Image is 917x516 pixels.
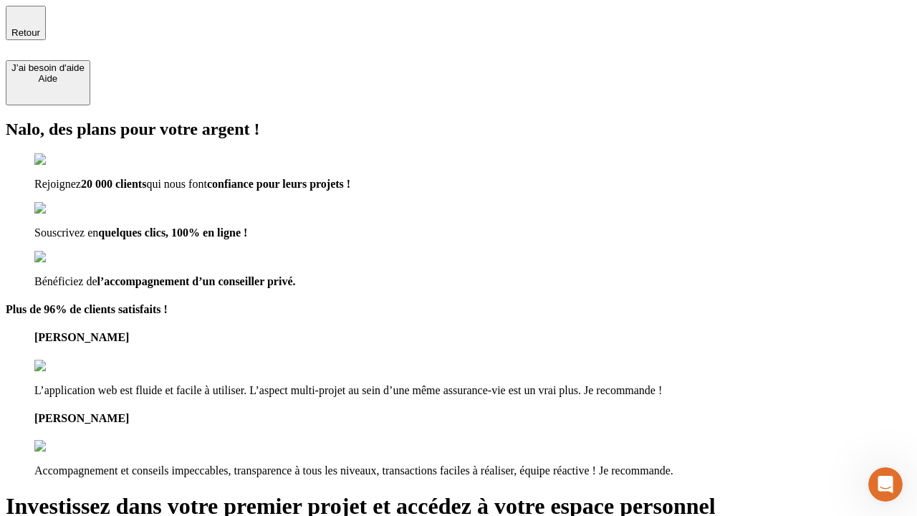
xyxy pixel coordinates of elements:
h4: Plus de 96% de clients satisfaits ! [6,303,911,316]
span: 20 000 clients [81,178,147,190]
span: l’accompagnement d’un conseiller privé. [97,275,296,287]
span: qui nous font [146,178,206,190]
img: checkmark [34,153,96,166]
img: reviews stars [34,360,105,373]
span: Rejoignez [34,178,81,190]
button: J’ai besoin d'aideAide [6,60,90,105]
div: Aide [11,73,85,84]
h2: Nalo, des plans pour votre argent ! [6,120,911,139]
span: quelques clics, 100% en ligne ! [98,226,247,239]
div: J’ai besoin d'aide [11,62,85,73]
span: Retour [11,27,40,38]
p: L’application web est fluide et facile à utiliser. L’aspect multi-projet au sein d’une même assur... [34,384,911,397]
span: Bénéficiez de [34,275,97,287]
iframe: Intercom live chat [868,467,903,502]
img: checkmark [34,251,96,264]
button: Retour [6,6,46,40]
img: reviews stars [34,440,105,453]
img: checkmark [34,202,96,215]
h4: [PERSON_NAME] [34,412,911,425]
span: Souscrivez en [34,226,98,239]
span: confiance pour leurs projets ! [207,178,350,190]
h4: [PERSON_NAME] [34,331,911,344]
p: Accompagnement et conseils impeccables, transparence à tous les niveaux, transactions faciles à r... [34,464,911,477]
